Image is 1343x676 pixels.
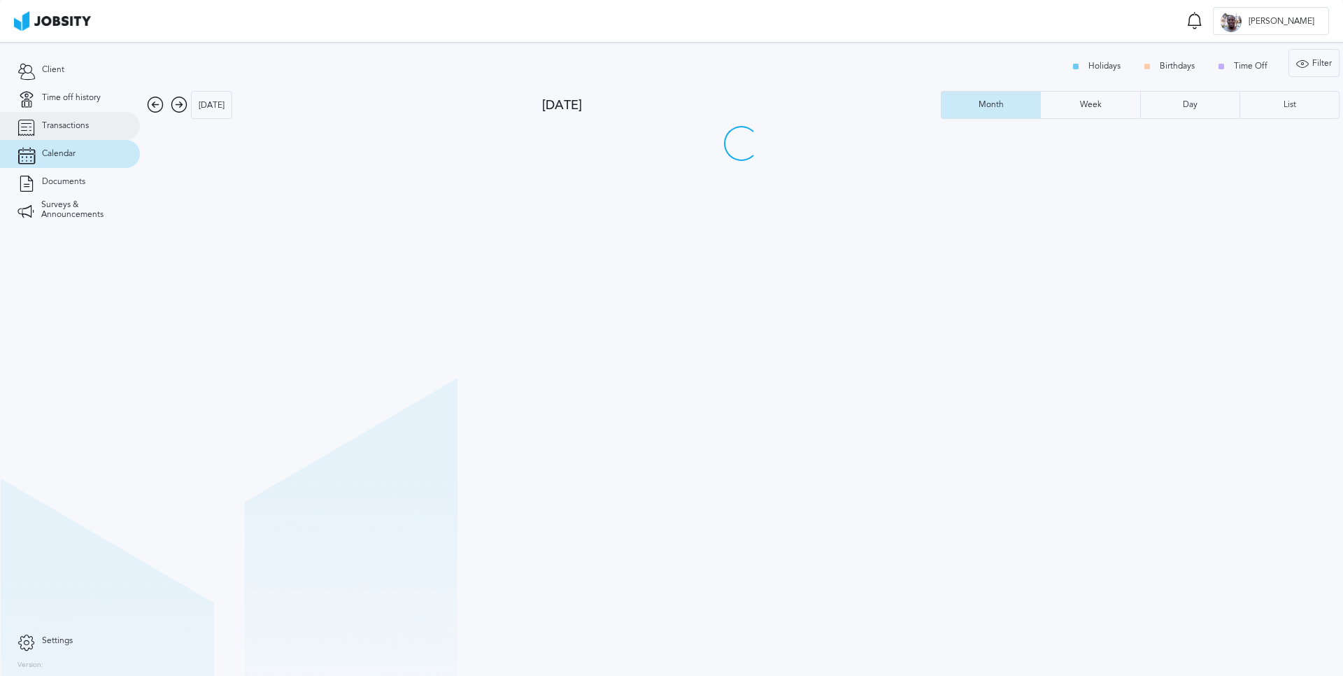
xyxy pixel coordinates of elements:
span: Surveys & Announcements [41,200,122,220]
span: Calendar [42,149,76,159]
span: Client [42,65,64,75]
button: Week [1040,91,1139,119]
div: Week [1073,100,1109,110]
button: Filter [1288,49,1340,77]
label: Version: [17,661,43,670]
span: Time off history [42,93,101,103]
button: [DATE] [191,91,232,119]
button: Month [941,91,1040,119]
img: ab4bad089aa723f57921c736e9817d99.png [14,11,91,31]
span: Transactions [42,121,89,131]
button: Day [1140,91,1239,119]
div: Month [972,100,1011,110]
div: Day [1176,100,1205,110]
div: List [1277,100,1303,110]
button: List [1239,91,1340,119]
button: S[PERSON_NAME] [1213,7,1329,35]
div: [DATE] [542,98,941,113]
div: Filter [1289,50,1339,78]
div: S [1221,11,1242,32]
span: Settings [42,636,73,646]
span: Documents [42,177,85,187]
span: [PERSON_NAME] [1242,17,1321,27]
div: [DATE] [192,92,232,120]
